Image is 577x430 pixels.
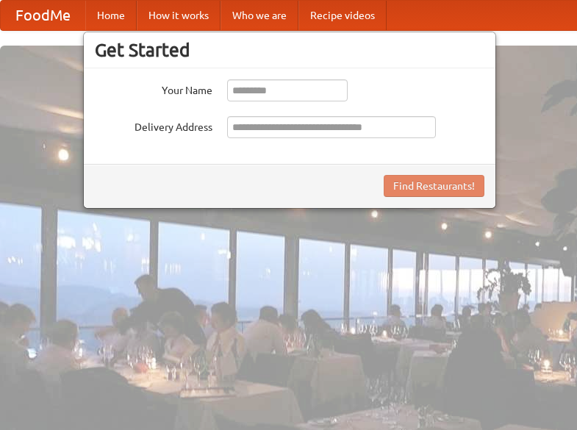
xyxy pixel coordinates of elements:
[1,1,85,30] a: FoodMe
[85,1,137,30] a: Home
[95,79,212,98] label: Your Name
[384,175,484,197] button: Find Restaurants!
[95,39,484,61] h3: Get Started
[137,1,221,30] a: How it works
[298,1,387,30] a: Recipe videos
[95,116,212,135] label: Delivery Address
[221,1,298,30] a: Who we are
